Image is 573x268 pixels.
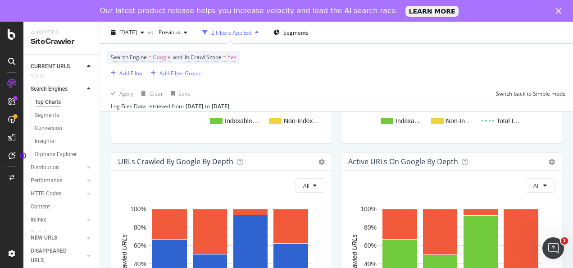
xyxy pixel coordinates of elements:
text: Indexa… [396,117,421,125]
text: 100% [130,206,146,213]
text: 100% [360,206,377,213]
text: 40% [134,260,146,268]
div: CURRENT URLS [31,62,70,71]
text: 80% [134,224,146,231]
span: 2025 Aug. 29th [119,28,137,36]
i: Options [549,159,555,165]
text: Indexable… [225,117,259,125]
a: Insights [35,137,93,146]
a: Content [31,202,93,212]
a: Inlinks [31,215,84,225]
a: LEARN MORE [405,6,459,17]
span: Yes [227,51,236,64]
div: Outlinks [31,228,50,238]
div: Apply [119,89,133,97]
button: Segments [270,25,312,40]
a: Performance [31,176,84,185]
button: Apply [107,86,133,101]
div: Performance [31,176,62,185]
a: Orphans Explorer [35,150,93,159]
button: All [526,178,555,193]
div: Add Filter Group [159,69,200,77]
div: Save [178,89,191,97]
div: 2 Filters Applied [211,28,251,36]
a: Outlinks [31,228,84,238]
text: 60% [134,242,146,249]
span: Previous [155,28,180,36]
div: Add Filter [119,69,143,77]
div: Analytics [31,29,92,37]
span: 1 [561,237,568,245]
button: Save [167,86,191,101]
button: Clear [137,86,163,101]
iframe: Intercom live chat [542,237,564,259]
button: Switch back to Simple mode [492,86,566,101]
div: Visits [31,71,44,81]
span: Search Engine [111,53,147,61]
span: vs [148,28,155,36]
div: Clear [150,89,163,97]
div: Switch back to Simple mode [496,89,566,97]
div: DISAPPEARED URLS [31,246,76,265]
span: All [303,182,309,189]
button: Add Filter Group [147,68,200,79]
div: Distribution [31,163,59,172]
i: Options [318,159,325,165]
button: [DATE] [107,25,148,40]
button: Add Filter [107,68,143,79]
span: All [533,182,540,189]
a: Top Charts [35,97,93,107]
div: Top Charts [35,97,61,107]
text: Non-In… [446,117,471,125]
div: Inlinks [31,215,46,225]
a: Conversion [35,124,93,133]
a: HTTP Codes [31,189,84,199]
div: Search Engines [31,84,68,94]
div: HTTP Codes [31,189,61,199]
div: Tooltip anchor [19,152,27,160]
span: In Crawl Scope [185,53,222,61]
a: Segments [35,111,93,120]
div: NEW URLS [31,233,57,243]
text: 80% [364,224,377,231]
div: Content [31,202,50,212]
a: DISAPPEARED URLS [31,246,84,265]
div: Log Files Data retrieved from to [111,102,229,111]
button: 2 Filters Applied [199,25,262,40]
text: 60% [364,242,377,249]
div: SiteCrawler [31,37,92,47]
div: Segments [35,111,59,120]
a: Search Engines [31,84,84,94]
text: Non-Index… [284,117,319,125]
a: NEW URLS [31,233,84,243]
text: Total I… [496,117,519,125]
div: Close [556,8,565,14]
span: = [148,53,151,61]
span: = [223,53,226,61]
button: Previous [155,25,191,40]
div: [DATE] [186,102,203,111]
span: Google [153,51,171,64]
a: Visits [31,71,53,81]
span: Segments [283,28,309,36]
div: Conversion [35,124,62,133]
text: 40% [364,260,377,268]
div: Insights [35,137,54,146]
button: All [296,178,324,193]
div: Orphans Explorer [35,150,77,159]
a: CURRENT URLS [31,62,84,71]
span: and [173,53,182,61]
div: [DATE] [212,102,229,111]
a: Distribution [31,163,84,172]
h4: URLs Crawled by google by depth [118,156,233,168]
div: Our latest product release helps you increase velocity and lead the AI search race. [100,6,398,15]
h4: Active URLs on google by depth [348,156,458,168]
